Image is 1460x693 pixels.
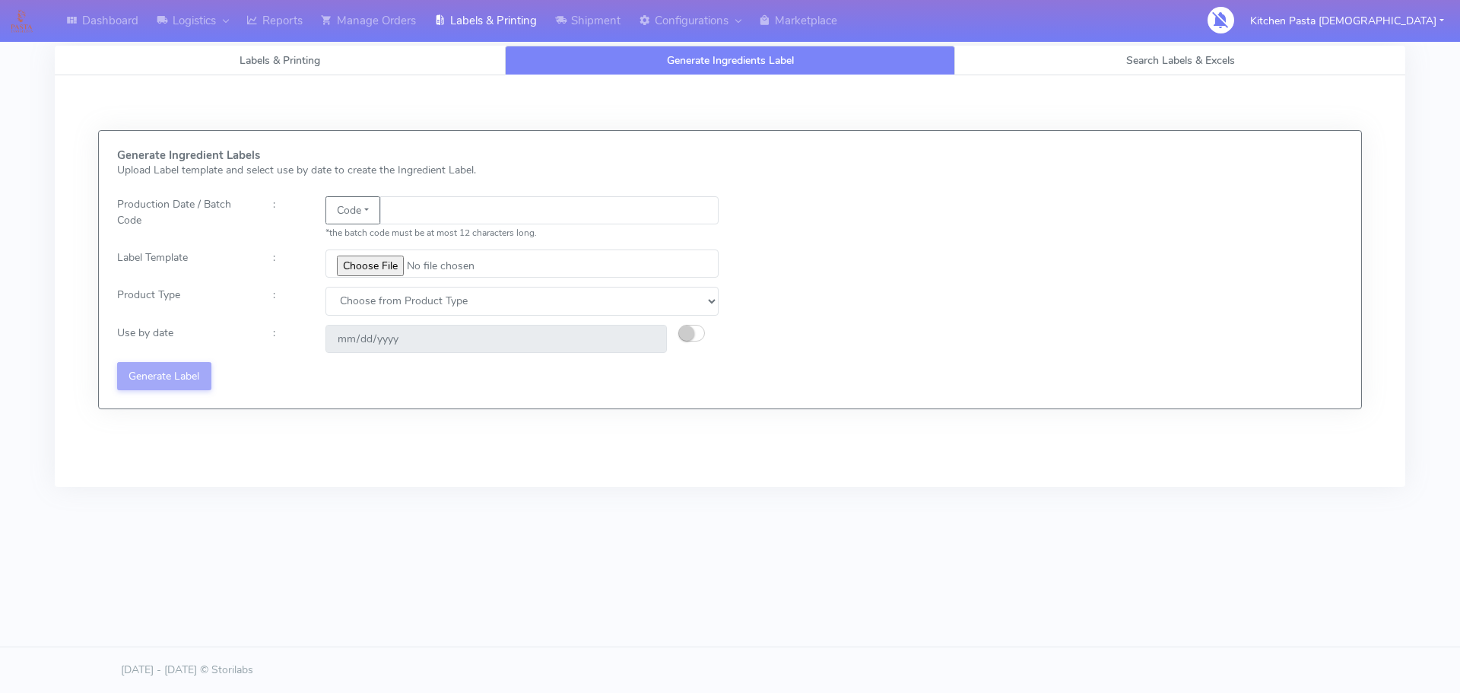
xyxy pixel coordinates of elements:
[1126,53,1235,68] span: Search Labels & Excels
[106,250,262,278] div: Label Template
[325,227,537,239] small: *the batch code must be at most 12 characters long.
[117,149,719,162] h5: Generate Ingredient Labels
[106,196,262,240] div: Production Date / Batch Code
[55,46,1405,75] ul: Tabs
[262,196,313,240] div: :
[117,162,719,178] p: Upload Label template and select use by date to create the Ingredient Label.
[667,53,794,68] span: Generate Ingredients Label
[325,196,380,224] button: Code
[262,325,313,353] div: :
[262,250,313,278] div: :
[106,325,262,353] div: Use by date
[262,287,313,315] div: :
[117,362,211,390] button: Generate Label
[240,53,320,68] span: Labels & Printing
[1239,5,1455,37] button: Kitchen Pasta [DEMOGRAPHIC_DATA]
[106,287,262,315] div: Product Type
